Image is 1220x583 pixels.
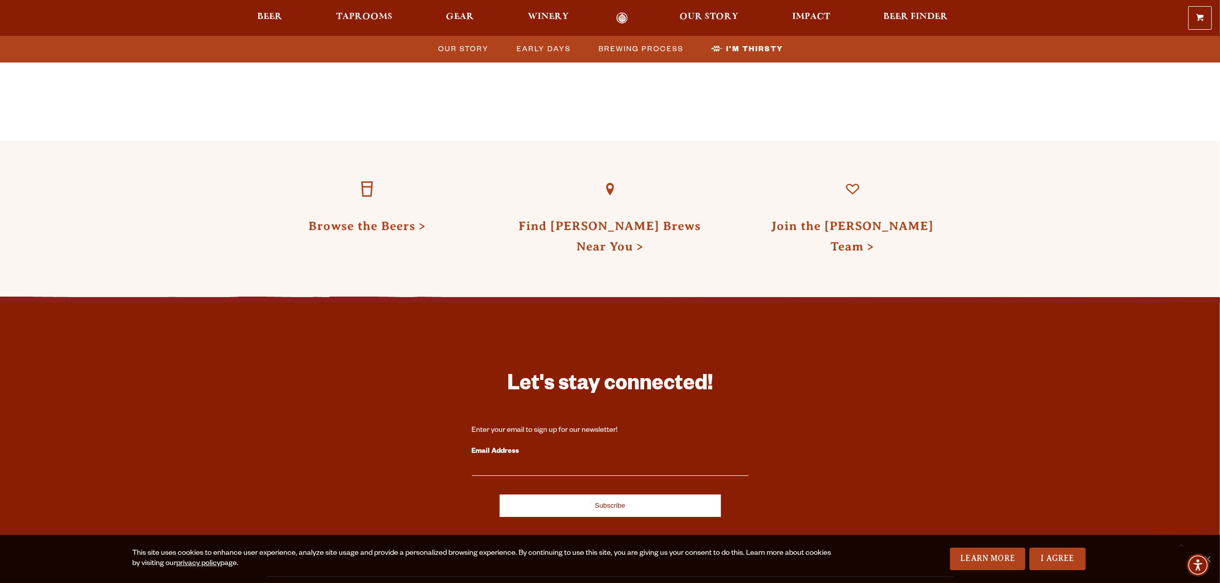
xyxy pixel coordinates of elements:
[258,13,283,21] span: Beer
[829,166,876,213] a: Join the Odell Team
[592,41,689,56] a: Brewing Process
[771,219,934,253] a: Join the [PERSON_NAME] Team
[176,560,220,568] a: privacy policy
[344,166,391,213] a: Browse the Beers
[432,41,494,56] a: Our Story
[336,13,392,21] span: Taprooms
[673,12,746,24] a: Our Story
[1169,532,1194,557] a: Scroll to top
[519,219,701,253] a: Find [PERSON_NAME] Brews Near You
[528,13,569,21] span: Winery
[792,13,830,21] span: Impact
[472,371,749,401] h3: Let's stay connected!
[516,41,571,56] span: Early Days
[785,12,837,24] a: Impact
[251,12,290,24] a: Beer
[598,41,684,56] span: Brewing Process
[329,12,399,24] a: Taprooms
[883,13,948,21] span: Beer Finder
[438,41,489,56] span: Our Story
[680,13,739,21] span: Our Story
[472,426,749,436] div: Enter your email to sign up for our newsletter!
[132,549,834,569] div: This site uses cookies to enhance user experience, analyze site usage and provide a personalized ...
[521,12,575,24] a: Winery
[603,12,642,24] a: Odell Home
[1029,548,1086,570] a: I Agree
[446,13,474,21] span: Gear
[510,41,576,56] a: Early Days
[1187,554,1209,576] div: Accessibility Menu
[439,12,481,24] a: Gear
[586,166,633,213] a: Find Odell Brews Near You
[500,494,721,517] input: Subscribe
[877,12,955,24] a: Beer Finder
[705,41,788,56] a: I’m Thirsty
[950,548,1025,570] a: Learn More
[309,219,426,233] a: Browse the Beers
[726,41,783,56] span: I’m Thirsty
[472,445,749,459] label: Email Address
